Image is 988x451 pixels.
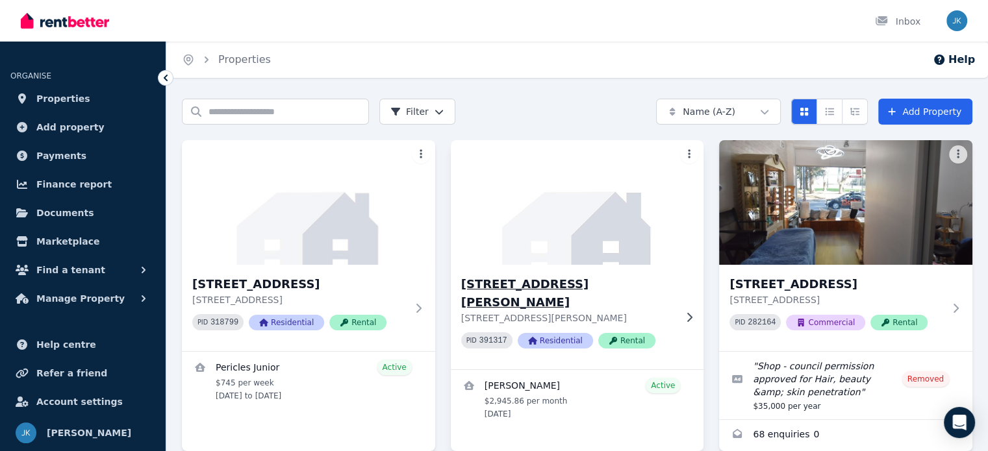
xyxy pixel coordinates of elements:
span: Find a tenant [36,262,105,278]
span: Residential [249,315,324,330]
span: Rental [598,333,655,348]
a: Refer a friend [10,360,155,386]
h3: [STREET_ADDRESS] [729,275,944,293]
small: PID [466,337,477,344]
code: 318799 [210,318,238,327]
span: Residential [518,333,593,348]
button: More options [412,145,430,164]
a: Account settings [10,389,155,415]
a: Documents [10,200,155,226]
code: 391317 [479,336,507,345]
h3: [STREET_ADDRESS] [192,275,407,293]
span: Rental [870,315,928,330]
small: PID [735,319,745,326]
span: Help centre [36,337,96,352]
a: Payments [10,143,155,169]
span: Commercial [786,315,865,330]
a: Add Property [878,99,972,125]
button: Find a tenant [10,257,155,283]
code: 282164 [748,318,776,327]
a: View details for Pericles Junior [182,352,435,409]
a: View details for Brooke Cranney [451,370,704,427]
img: 77 Bestic Street, Rockdale [182,140,435,265]
span: Marketplace [36,234,99,249]
div: Open Intercom Messenger [944,407,975,438]
a: Add property [10,114,155,140]
h3: [STREET_ADDRESS][PERSON_NAME] [461,275,676,311]
span: [PERSON_NAME] [47,425,131,441]
img: Joseph Khalife [946,10,967,31]
small: PID [197,319,208,326]
span: Refer a friend [36,365,107,381]
button: Expanded list view [842,99,868,125]
p: [STREET_ADDRESS][PERSON_NAME] [461,311,676,324]
a: 120 Bondi Road, Bondi[STREET_ADDRESS][STREET_ADDRESS]PID 282164CommercialRental [719,140,972,351]
span: Filter [390,105,429,118]
span: ORGANISE [10,71,51,80]
button: Filter [379,99,455,125]
span: Manage Property [36,291,125,306]
span: Add property [36,119,105,135]
span: Properties [36,91,90,106]
span: Documents [36,205,94,221]
span: Account settings [36,394,123,409]
a: Enquiries for 120 Bondi Road, Bondi [719,420,972,451]
button: Help [933,52,975,67]
button: More options [680,145,698,164]
a: Help centre [10,332,155,358]
button: Manage Property [10,286,155,311]
span: Finance report [36,177,112,192]
img: RentBetter [21,11,109,30]
button: Card view [791,99,817,125]
p: [STREET_ADDRESS] [192,293,407,306]
button: Compact list view [817,99,842,125]
img: 102 Percival Rd, Stanmore [444,137,710,268]
span: Name (A-Z) [683,105,735,118]
img: Joseph Khalife [16,422,36,443]
div: Inbox [875,15,920,28]
a: Finance report [10,171,155,197]
a: 102 Percival Rd, Stanmore[STREET_ADDRESS][PERSON_NAME][STREET_ADDRESS][PERSON_NAME]PID 391317Resi... [451,140,704,369]
nav: Breadcrumb [166,42,286,78]
a: Properties [10,86,155,112]
p: [STREET_ADDRESS] [729,293,944,306]
a: Edit listing: Shop - council permission approved for Hair, beauty &amp; skin penetration [719,352,972,419]
a: 77 Bestic Street, Rockdale[STREET_ADDRESS][STREET_ADDRESS]PID 318799ResidentialRental [182,140,435,351]
span: Rental [329,315,386,330]
button: More options [949,145,967,164]
a: Properties [218,53,271,66]
span: Payments [36,148,86,164]
a: Marketplace [10,228,155,254]
img: 120 Bondi Road, Bondi [719,140,972,265]
div: View options [791,99,868,125]
button: Name (A-Z) [656,99,781,125]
